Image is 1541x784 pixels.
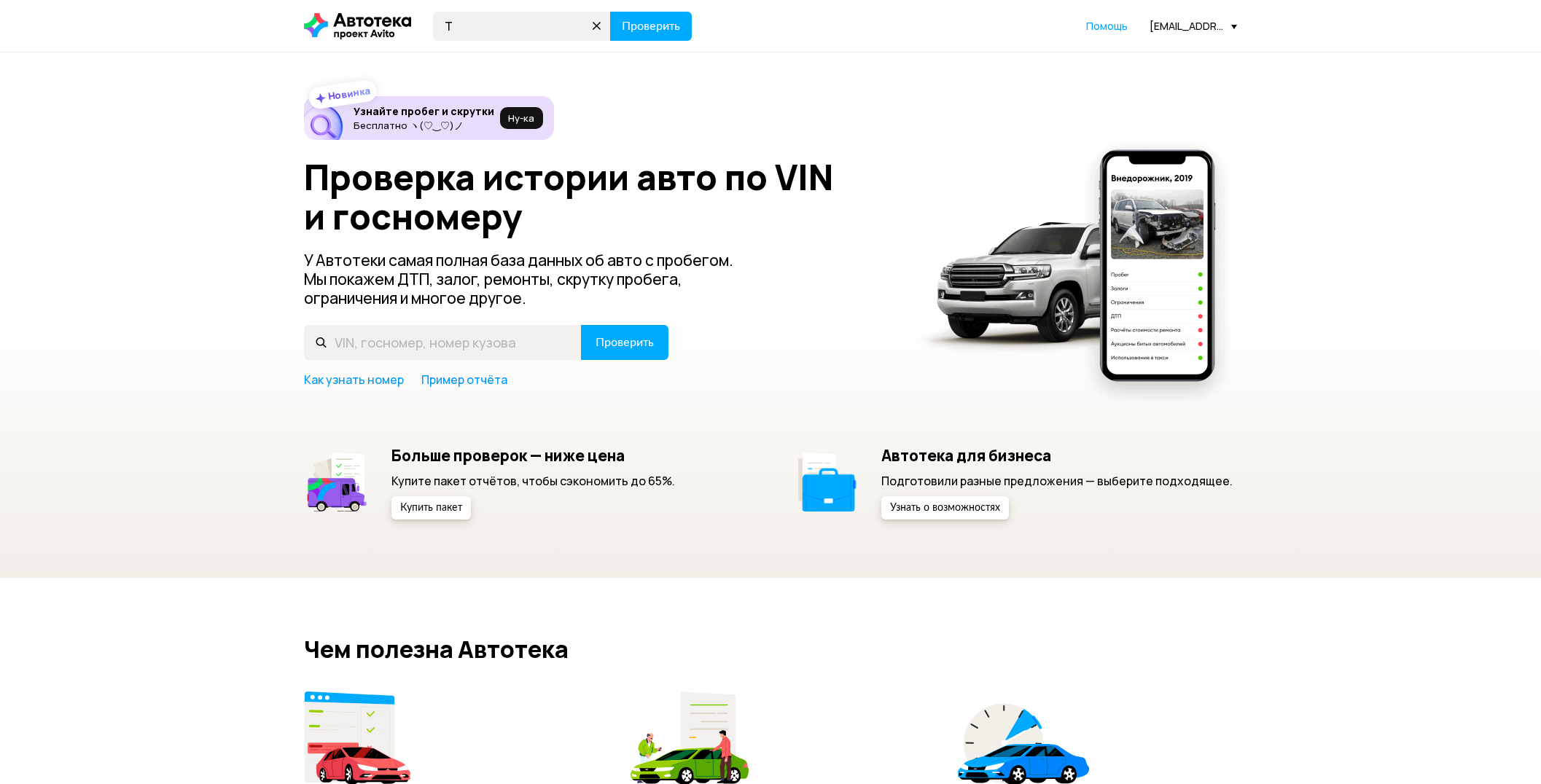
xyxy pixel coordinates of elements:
[1086,19,1128,34] a: Помощь
[421,372,507,388] a: Пример отчёта
[327,84,372,103] strong: Новинка
[391,496,471,520] button: Купить пакет
[890,503,1000,513] span: Узнать о возможностях
[304,636,1237,662] h2: Чем полезна Автотека
[400,503,462,513] span: Купить пакет
[622,20,680,32] span: Проверить
[391,473,675,489] p: Купите пакет отчётов, чтобы сэкономить до 65%.
[881,446,1233,465] h5: Автотека для бизнеса
[304,372,404,388] a: Как узнать номер
[304,251,757,307] p: У Автотеки самая полная база данных об авто с пробегом. Мы покажем ДТП, залог, ремонты, скрутку п...
[881,496,1009,520] button: Узнать о возможностях
[596,337,654,348] span: Проверить
[881,473,1233,489] p: Подготовили разные предложения — выберите подходящее.
[581,325,668,360] button: Проверить
[391,446,675,465] h5: Больше проверок — ниже цена
[508,112,534,124] span: Ну‑ка
[610,12,692,41] button: Проверить
[433,12,611,41] input: VIN, госномер, номер кузова
[354,119,494,131] p: Бесплатно ヽ(♡‿♡)ノ
[354,105,494,118] h6: Узнайте пробег и скрутки
[304,157,897,236] h1: Проверка истории авто по VIN и госномеру
[304,325,582,360] input: VIN, госномер, номер кузова
[1150,19,1237,33] div: [EMAIL_ADDRESS][DOMAIN_NAME]
[1086,19,1128,33] span: Помощь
